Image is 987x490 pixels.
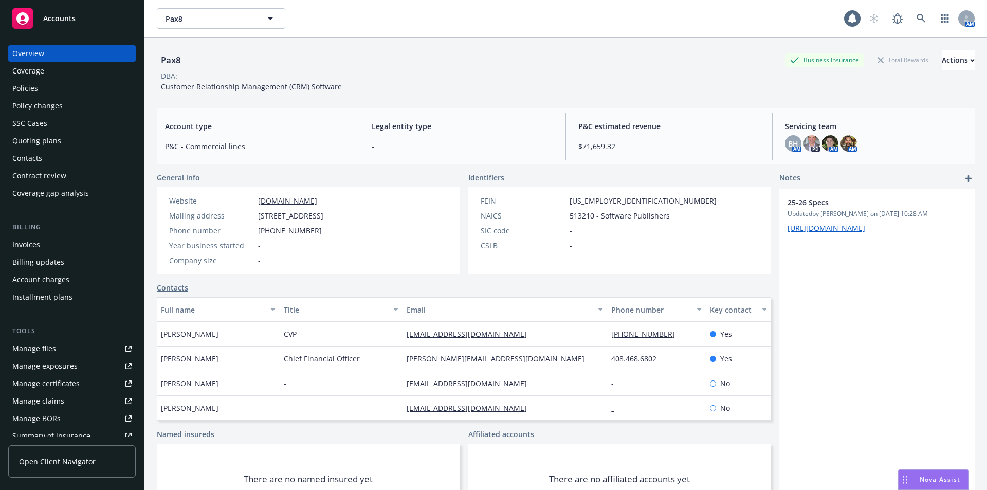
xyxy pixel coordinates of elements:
[607,297,705,322] button: Phone number
[165,121,346,132] span: Account type
[12,271,69,288] div: Account charges
[12,254,64,270] div: Billing updates
[611,329,683,339] a: [PHONE_NUMBER]
[570,195,717,206] span: [US_EMPLOYER_IDENTIFICATION_NUMBER]
[788,209,966,219] span: Updated by [PERSON_NAME] on [DATE] 10:28 AM
[785,53,864,66] div: Business Insurance
[803,135,820,152] img: photo
[244,473,373,485] span: There are no named insured yet
[12,133,61,149] div: Quoting plans
[169,210,254,221] div: Mailing address
[611,354,665,364] a: 408.468.6802
[284,403,286,413] span: -
[8,237,136,253] a: Invoices
[720,403,730,413] span: No
[12,80,38,97] div: Policies
[258,225,322,236] span: [PHONE_NUMBER]
[8,150,136,167] a: Contacts
[481,210,565,221] div: NAICS
[280,297,403,322] button: Title
[12,150,42,167] div: Contacts
[372,141,553,152] span: -
[157,172,200,183] span: General info
[19,456,96,467] span: Open Client Navigator
[407,304,592,315] div: Email
[8,63,136,79] a: Coverage
[169,240,254,251] div: Year business started
[8,168,136,184] a: Contract review
[166,13,254,24] span: Pax8
[481,240,565,251] div: CSLB
[710,304,756,315] div: Key contact
[822,135,838,152] img: photo
[899,470,911,489] div: Drag to move
[407,403,535,413] a: [EMAIL_ADDRESS][DOMAIN_NAME]
[8,393,136,409] a: Manage claims
[578,121,760,132] span: P&C estimated revenue
[284,353,360,364] span: Chief Financial Officer
[872,53,934,66] div: Total Rewards
[407,354,593,364] a: [PERSON_NAME][EMAIL_ADDRESS][DOMAIN_NAME]
[481,195,565,206] div: FEIN
[157,297,280,322] button: Full name
[8,115,136,132] a: SSC Cases
[935,8,955,29] a: Switch app
[481,225,565,236] div: SIC code
[258,210,323,221] span: [STREET_ADDRESS]
[12,393,64,409] div: Manage claims
[570,210,670,221] span: 513210 - Software Publishers
[8,271,136,288] a: Account charges
[161,378,218,389] span: [PERSON_NAME]
[8,222,136,232] div: Billing
[12,115,47,132] div: SSC Cases
[12,358,78,374] div: Manage exposures
[788,138,798,149] span: BH
[779,189,975,242] div: 25-26 SpecsUpdatedby [PERSON_NAME] on [DATE] 10:28 AM[URL][DOMAIN_NAME]
[12,289,72,305] div: Installment plans
[12,428,90,444] div: Summary of insurance
[372,121,553,132] span: Legal entity type
[779,172,800,185] span: Notes
[549,473,690,485] span: There are no affiliated accounts yet
[407,378,535,388] a: [EMAIL_ADDRESS][DOMAIN_NAME]
[8,358,136,374] a: Manage exposures
[12,410,61,427] div: Manage BORs
[161,403,218,413] span: [PERSON_NAME]
[611,378,622,388] a: -
[258,255,261,266] span: -
[8,45,136,62] a: Overview
[258,240,261,251] span: -
[284,304,387,315] div: Title
[8,185,136,202] a: Coverage gap analysis
[403,297,607,322] button: Email
[8,410,136,427] a: Manage BORs
[12,63,44,79] div: Coverage
[8,98,136,114] a: Policy changes
[157,53,185,67] div: Pax8
[12,340,56,357] div: Manage files
[157,8,285,29] button: Pax8
[161,70,180,81] div: DBA: -
[942,50,975,70] button: Actions
[8,428,136,444] a: Summary of insurance
[468,429,534,440] a: Affiliated accounts
[8,289,136,305] a: Installment plans
[468,172,504,183] span: Identifiers
[840,135,857,152] img: photo
[785,121,966,132] span: Servicing team
[284,378,286,389] span: -
[12,237,40,253] div: Invoices
[8,326,136,336] div: Tools
[161,353,218,364] span: [PERSON_NAME]
[12,45,44,62] div: Overview
[611,304,690,315] div: Phone number
[169,225,254,236] div: Phone number
[720,329,732,339] span: Yes
[788,223,865,233] a: [URL][DOMAIN_NAME]
[169,195,254,206] div: Website
[407,329,535,339] a: [EMAIL_ADDRESS][DOMAIN_NAME]
[157,429,214,440] a: Named insureds
[720,378,730,389] span: No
